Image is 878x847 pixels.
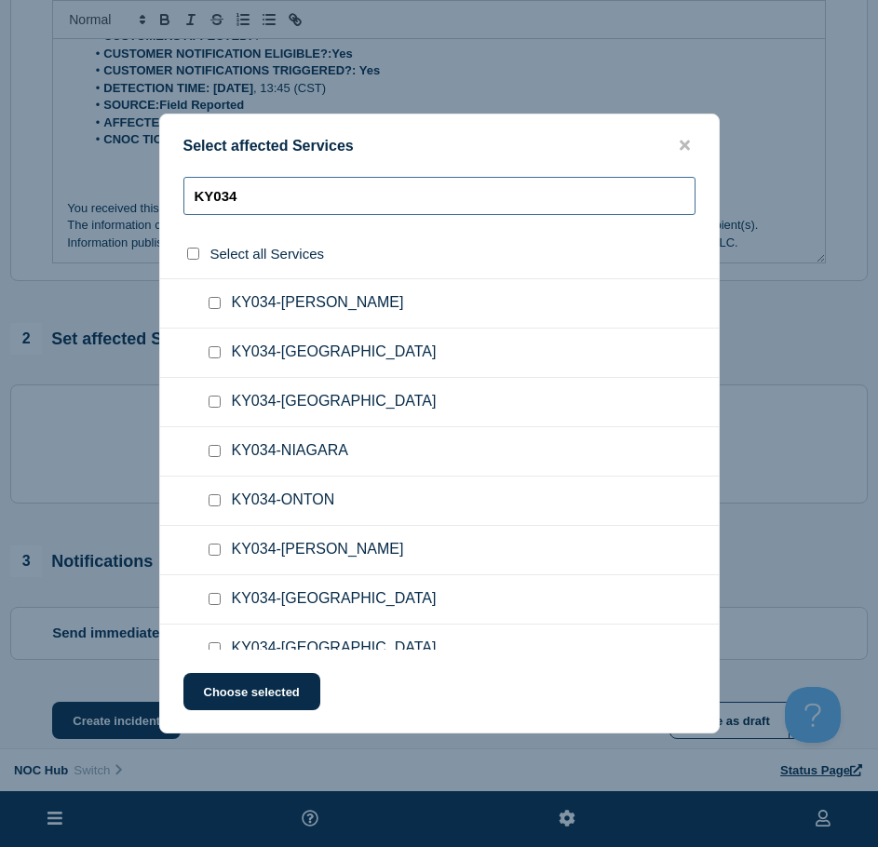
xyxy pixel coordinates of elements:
span: KY034-[GEOGRAPHIC_DATA] [232,343,437,362]
span: KY034-[GEOGRAPHIC_DATA] [232,393,437,411]
input: KY034-MORGANFIELD checkbox [209,396,221,408]
input: KY034-PLEASANTRIDGE checkbox [209,593,221,605]
button: close button [674,137,696,155]
input: KY034-PROVIDENCE checkbox [209,642,221,654]
div: Select affected Services [160,137,719,155]
span: KY034-NIAGARA [232,442,348,461]
input: KY034-PHILPOT checkbox [209,544,221,556]
input: KY034-ONTON checkbox [209,494,221,506]
span: KY034-[GEOGRAPHIC_DATA] [232,590,437,609]
span: KY034-[PERSON_NAME] [232,541,404,559]
input: KY034-MARION checkbox [209,297,221,309]
span: KY034-ONTON [232,491,335,510]
input: KY034-NIAGARA checkbox [209,445,221,457]
button: Choose selected [183,673,320,710]
input: KY034-MASONVILLE checkbox [209,346,221,358]
input: Search [183,177,696,215]
span: KY034-[PERSON_NAME] [232,294,404,313]
input: select all checkbox [187,248,199,260]
span: KY034-[GEOGRAPHIC_DATA] [232,639,437,658]
span: Select all Services [210,246,325,262]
